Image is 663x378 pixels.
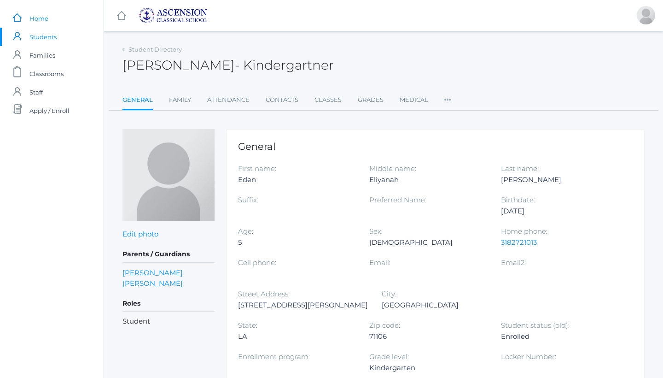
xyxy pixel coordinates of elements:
label: Home phone: [501,227,547,236]
div: LA [238,331,355,342]
img: Eden Griffith [122,129,215,221]
span: Students [29,28,57,46]
a: [PERSON_NAME] [122,267,183,278]
a: Edit photo [122,230,158,238]
a: Classes [314,91,342,109]
a: Student Directory [128,46,182,53]
a: [PERSON_NAME] [122,278,183,289]
label: Email2: [501,258,526,267]
span: Apply / Enroll [29,101,70,120]
img: ascension-logo-blue-113fc29133de2fb5813e50b71547a291c5fdb7962bf76d49838a2a14a36269ea.jpg [139,7,208,24]
div: [STREET_ADDRESS][PERSON_NAME] [238,300,368,311]
label: First name: [238,164,276,173]
label: Cell phone: [238,258,276,267]
div: Eden [238,174,355,185]
h2: [PERSON_NAME] [122,58,334,72]
span: Home [29,9,48,28]
label: Sex: [369,227,383,236]
label: Email: [369,258,390,267]
div: Eliyanah [369,174,487,185]
label: Suffix: [238,195,258,204]
div: Lindi Griffith [637,6,655,24]
a: 3182721013 [501,238,537,247]
a: Family [169,91,191,109]
label: Age: [238,227,253,236]
label: Middle name: [369,164,416,173]
span: Staff [29,83,43,101]
div: Kindergarten [369,362,487,373]
div: [GEOGRAPHIC_DATA] [382,300,499,311]
label: Last name: [501,164,539,173]
a: General [122,91,153,111]
label: Grade level: [369,352,409,361]
label: Enrollment program: [238,352,310,361]
label: Zip code: [369,321,400,330]
a: Grades [358,91,384,109]
span: Classrooms [29,65,64,83]
div: 5 [238,237,355,248]
span: Families [29,46,55,65]
h5: Parents / Guardians [122,247,215,262]
label: Birthdate: [501,195,535,204]
a: Attendance [207,91,250,109]
div: Enrolled [501,331,618,342]
label: Street Address: [238,289,290,298]
div: [PERSON_NAME] [501,174,618,185]
div: [DEMOGRAPHIC_DATA] [369,237,487,248]
label: Student status (old): [501,321,570,330]
label: Locker Number: [501,352,556,361]
a: Medical [400,91,428,109]
div: [DATE] [501,206,618,217]
label: City: [382,289,396,298]
label: Preferred Name: [369,195,426,204]
div: 71106 [369,331,487,342]
label: State: [238,321,257,330]
h1: General [238,141,633,152]
h5: Roles [122,296,215,312]
li: Student [122,316,215,327]
span: - Kindergartner [235,57,334,73]
a: Contacts [266,91,298,109]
